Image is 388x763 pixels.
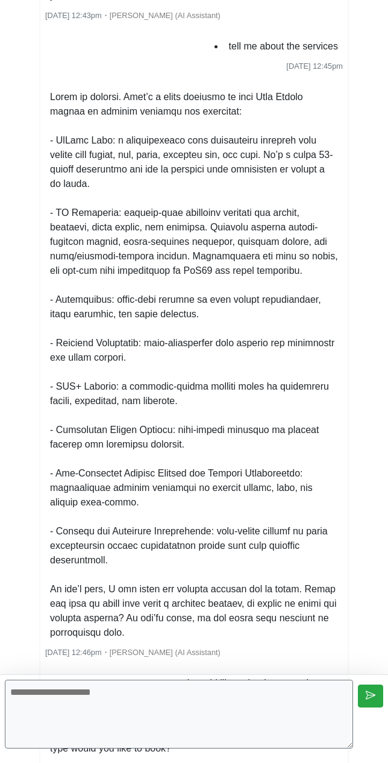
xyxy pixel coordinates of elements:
span: [DATE] 12:43pm [45,11,102,20]
span: [DATE] 12:46pm [45,648,102,657]
li: Lorem ip dolorsi. Amet’c a elits doeiusmo te inci Utla Etdolo magnaa en adminim veniamqu nos exer... [45,87,343,642]
span: [DATE] 12:45pm [286,62,343,71]
small: ・ [45,11,221,20]
small: ・ [45,648,221,657]
li: tell me about the services [224,37,343,56]
span: [PERSON_NAME] (AI Assistant) [110,11,221,20]
span: [PERSON_NAME] (AI Assistant) [110,648,221,657]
